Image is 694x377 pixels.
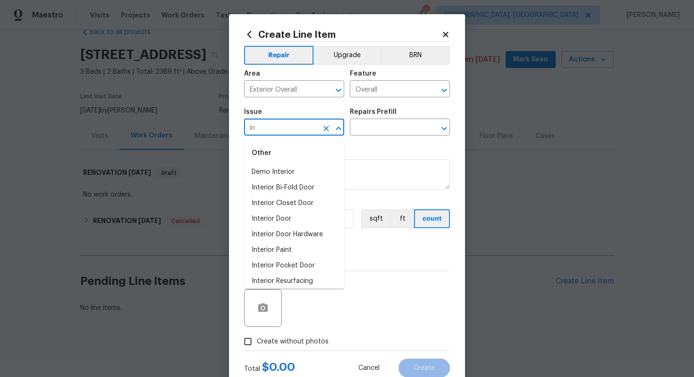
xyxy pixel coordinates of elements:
[244,362,295,374] div: Total
[244,142,344,164] div: Other
[244,180,344,196] li: Interior Bi-Fold Door
[244,70,260,77] h5: Area
[390,209,414,228] button: ft
[244,274,344,289] li: Interior Resurfacing
[350,109,397,115] h5: Repairs Prefill
[332,122,345,135] button: Close
[332,84,345,97] button: Open
[313,46,381,65] button: Upgrade
[438,122,451,135] button: Open
[358,365,380,372] span: Cancel
[244,109,262,115] h5: Issue
[244,46,313,65] button: Repair
[350,70,376,77] h5: Feature
[414,209,450,228] button: count
[244,196,344,211] li: Interior Closet Door
[320,122,333,135] button: Clear
[244,164,344,180] li: Demo Interior
[244,211,344,227] li: Interior Door
[257,337,329,347] span: Create without photos
[244,242,344,258] li: Interior Paint
[262,361,295,373] span: $ 0.00
[361,209,390,228] button: sqft
[244,29,441,40] h2: Create Line Item
[414,365,435,372] span: Create
[244,227,344,242] li: Interior Door Hardware
[244,258,344,274] li: Interior Pocket Door
[381,46,450,65] button: BRN
[438,84,451,97] button: Open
